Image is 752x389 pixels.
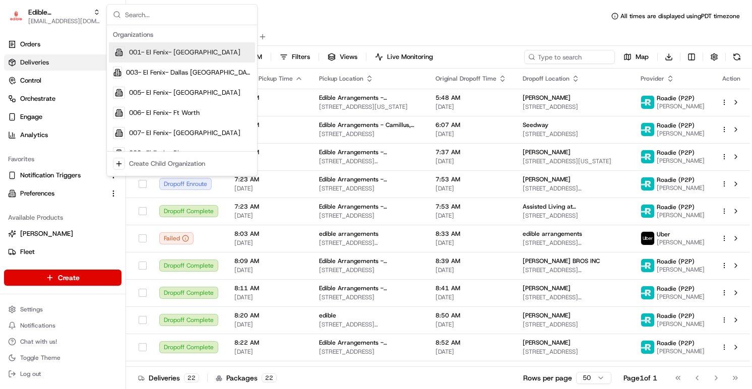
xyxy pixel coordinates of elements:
span: Roadie (P2P) [657,94,695,102]
button: Map [619,50,653,64]
input: Search... [125,5,251,25]
span: [PERSON_NAME] [523,94,571,102]
span: 8:52 AM [435,339,507,347]
span: [STREET_ADDRESS] [523,212,624,220]
span: 7:07 AM [234,148,303,156]
span: [PERSON_NAME] [523,284,571,292]
button: Start new chat [171,99,183,111]
span: [STREET_ADDRESS] [319,266,419,274]
span: 5:48 AM [435,94,507,102]
span: Dropoff Location [523,75,570,83]
div: 💻 [85,147,93,155]
button: Control [4,73,121,89]
div: Favorites [4,151,121,167]
span: [DATE] [234,348,303,356]
span: [PERSON_NAME] [523,148,571,156]
span: 5:18 AM [234,94,303,102]
span: [STREET_ADDRESS][PERSON_NAME] [523,266,624,274]
span: Control [20,76,41,85]
span: 8:27 AM [234,366,303,374]
div: 22 [262,373,277,382]
span: Edible Arrangements - [GEOGRAPHIC_DATA], [GEOGRAPHIC_DATA] [319,203,419,211]
span: [PERSON_NAME] [523,175,571,183]
span: 8:22 AM [234,339,303,347]
span: [STREET_ADDRESS] [319,130,419,138]
button: Engage [4,109,121,125]
img: roadie-logo-v2.jpg [641,313,654,327]
span: [STREET_ADDRESS] [319,184,419,192]
button: Preferences [4,185,121,202]
span: [STREET_ADDRESS][PERSON_NAME] [523,239,624,247]
span: [DATE] [435,130,507,138]
button: Fleet [4,244,121,260]
span: [DATE] [234,103,303,111]
span: Assisted Living at [GEOGRAPHIC_DATA] [523,203,624,211]
span: Notifications [20,321,55,330]
span: Edible Arrangements - [GEOGRAPHIC_DATA], [GEOGRAPHIC_DATA] [319,284,419,292]
span: [DATE] [234,320,303,329]
span: Edible Arrangements - [GEOGRAPHIC_DATA], [GEOGRAPHIC_DATA] [319,366,419,374]
span: 8:57 AM [435,366,507,374]
div: Suggestions [107,25,257,176]
span: 008- El Fenix- Plano [129,149,190,158]
span: 8:33 AM [435,230,507,238]
span: Edible Arrangements - [GEOGRAPHIC_DATA], [GEOGRAPHIC_DATA] [319,257,419,265]
button: Notification Triggers [4,167,121,183]
span: 5:37 AM [234,121,303,129]
button: Orchestrate [4,91,121,107]
span: Original Dropoff Time [435,75,496,83]
span: [DATE] [234,130,303,138]
span: [PERSON_NAME] [657,211,705,219]
span: Filters [292,52,310,61]
span: Chat with us! [20,338,57,346]
span: API Documentation [95,146,162,156]
span: Settings [20,305,43,313]
button: Create [4,270,121,286]
span: [PERSON_NAME] [657,293,705,301]
span: [DATE] [234,184,303,192]
div: Deliveries [138,373,199,383]
span: 003- El Fenix- Dallas [GEOGRAPHIC_DATA][PERSON_NAME] [126,68,251,77]
button: Edible Arrangements Corporate [28,7,89,17]
span: 8:09 AM [234,257,303,265]
span: Roadie (P2P) [657,176,695,184]
div: Create Child Organization [129,159,205,168]
span: [DATE] [234,212,303,220]
button: [EMAIL_ADDRESS][DOMAIN_NAME] [28,17,100,25]
span: 6:07 AM [435,121,507,129]
span: Pylon [100,171,122,178]
span: [STREET_ADDRESS][US_STATE] [319,103,419,111]
img: roadie-logo-v2.jpg [641,341,654,354]
span: [PERSON_NAME] [523,339,571,347]
img: roadie-logo-v2.jpg [641,259,654,272]
div: Organizations [109,27,255,42]
span: 005- El Fenix- [GEOGRAPHIC_DATA] [129,88,240,97]
button: [PERSON_NAME] [4,226,121,242]
span: [PERSON_NAME] [657,184,705,192]
span: [DATE] [435,157,507,165]
a: 📗Knowledge Base [6,142,81,160]
span: [DATE] [435,184,507,192]
span: 7:23 AM [234,175,303,183]
span: 7:37 AM [435,148,507,156]
input: Got a question? Start typing here... [26,65,181,76]
span: Original Pickup Time [234,75,293,83]
a: Preferences [8,189,105,198]
p: Welcome 👋 [10,40,183,56]
img: roadie-logo-v2.jpg [641,177,654,190]
button: Chat with us! [4,335,121,349]
p: Rows per page [523,373,572,383]
span: [STREET_ADDRESS] [523,103,624,111]
span: Roadie (P2P) [657,203,695,211]
span: [DATE] [435,266,507,274]
div: Available Products [4,210,121,226]
span: Orders [20,40,40,49]
span: [PERSON_NAME] [657,238,705,246]
a: [PERSON_NAME] [8,229,117,238]
div: Packages [216,373,277,383]
span: 8:50 AM [435,311,507,319]
span: Roadie (P2P) [657,257,695,266]
button: Notifications [4,318,121,333]
span: [STREET_ADDRESS][PERSON_NAME] [319,239,419,247]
